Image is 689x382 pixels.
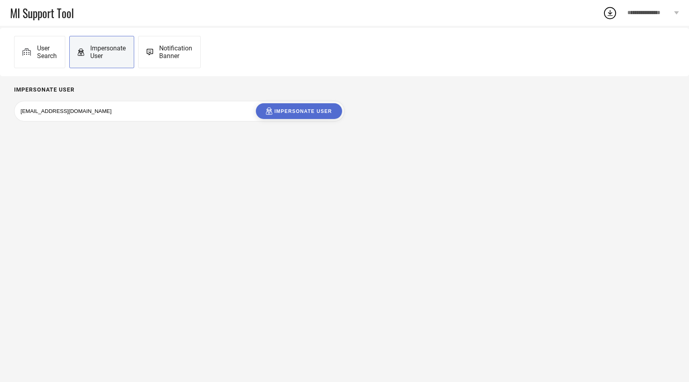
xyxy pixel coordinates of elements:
[37,44,57,60] span: User Search
[90,44,126,60] span: Impersonate User
[603,6,617,20] div: Open download list
[266,107,332,115] div: Impersonate User
[21,106,141,116] input: Enter Seller Email ID
[10,5,74,21] span: MI Support Tool
[256,103,342,119] button: Impersonate User
[159,44,192,60] span: Notification Banner
[14,86,675,93] h1: IMPERSONATE USER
